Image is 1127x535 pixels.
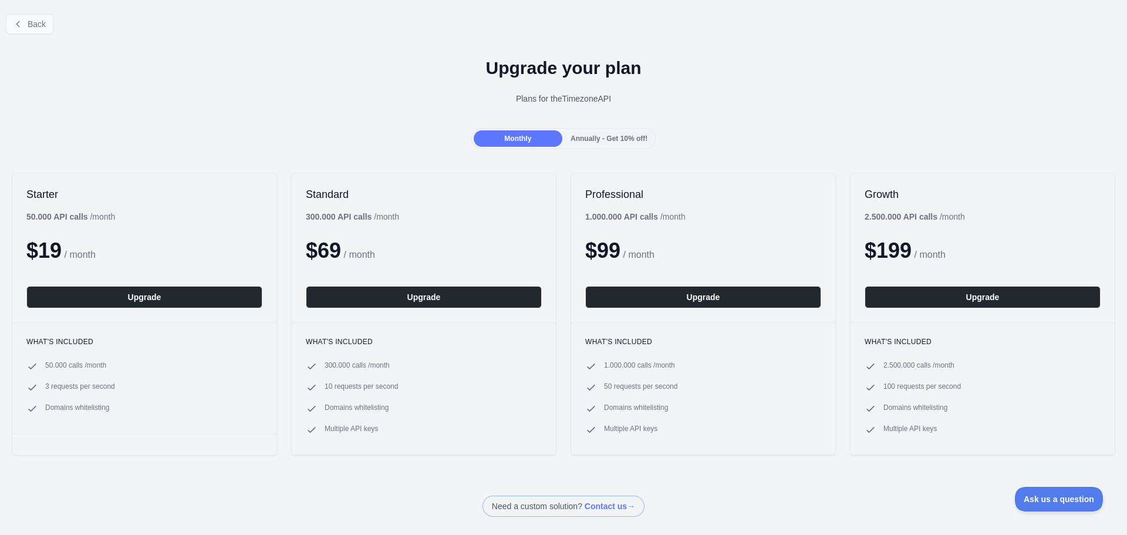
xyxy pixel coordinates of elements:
[865,187,1101,201] h2: Growth
[585,211,686,223] div: / month
[585,187,821,201] h2: Professional
[865,212,937,221] b: 2.500.000 API calls
[306,187,542,201] h2: Standard
[585,212,658,221] b: 1.000.000 API calls
[865,211,965,223] div: / month
[865,238,912,263] span: $ 199
[585,238,620,263] span: $ 99
[1015,487,1104,512] iframe: Toggle Customer Support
